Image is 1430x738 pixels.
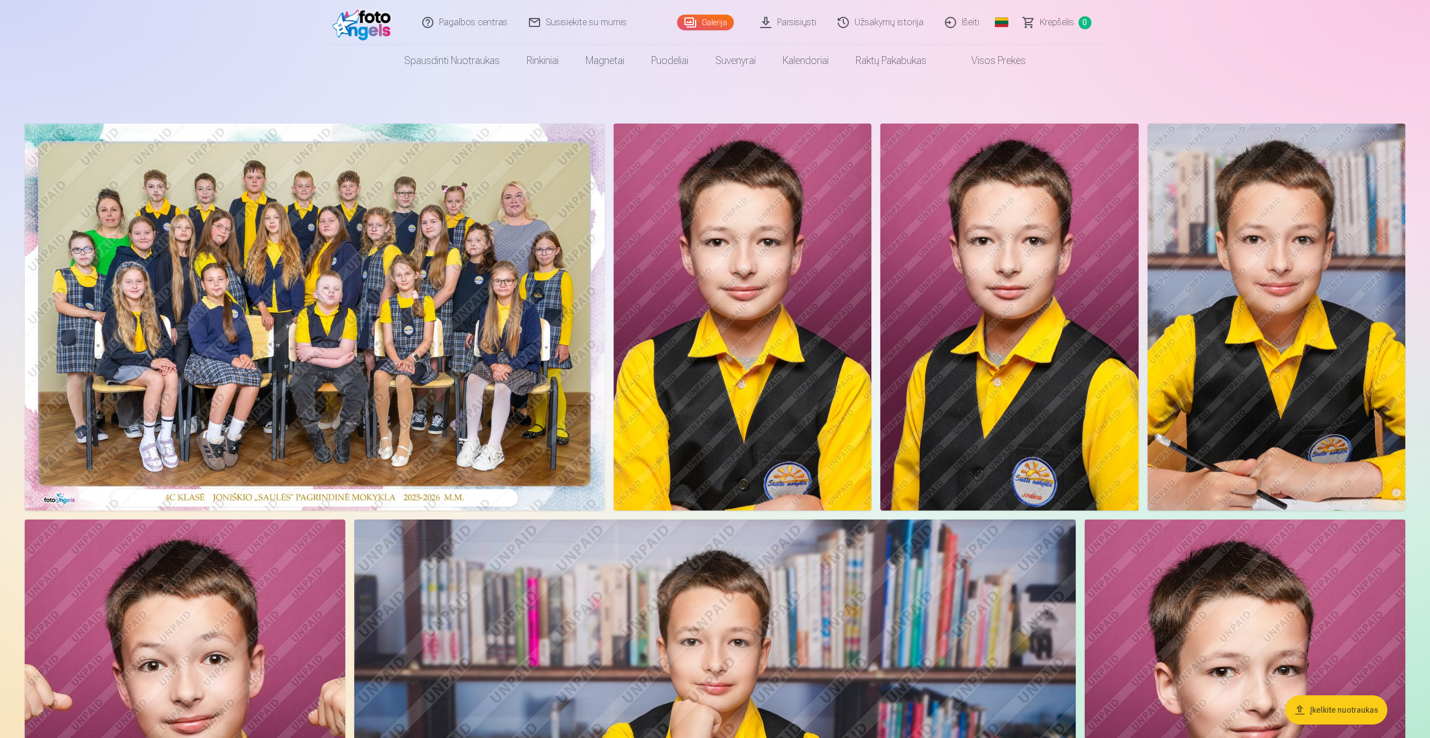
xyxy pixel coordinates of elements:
a: Visos prekės [940,45,1039,76]
a: Kalendoriai [769,45,842,76]
button: Įkelkite nuotraukas [1285,695,1387,725]
a: Spausdinti nuotraukas [391,45,513,76]
a: Galerija [677,15,734,30]
a: Puodeliai [638,45,702,76]
a: Raktų pakabukas [842,45,940,76]
img: /fa2 [332,4,397,40]
a: Magnetai [572,45,638,76]
a: Rinkiniai [513,45,572,76]
span: 0 [1079,16,1091,29]
span: Krepšelis [1040,16,1074,29]
a: Suvenyrai [702,45,769,76]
